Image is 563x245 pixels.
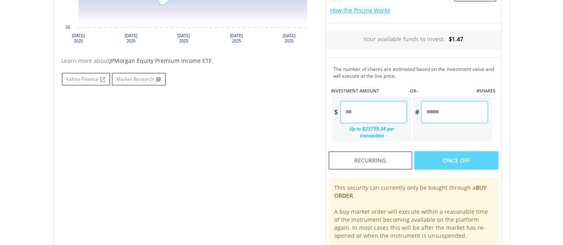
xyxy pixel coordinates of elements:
text: [DATE] 2025 [283,34,295,43]
div: Your available funds to invest: [326,31,501,49]
label: #SHARES [476,88,495,94]
span: JPMorgan Equity Premium Income ETF [110,57,212,64]
a: Market Research [112,73,166,86]
div: # [413,101,421,123]
div: Up to $23759.34 per transaction [332,123,408,141]
text: 55 [65,25,70,30]
div: Recurring [329,151,412,170]
a: How the Pricing Works [330,6,390,14]
text: [DATE] 2025 [125,34,137,43]
label: -OR- [408,88,418,94]
div: Once Off [414,151,498,170]
a: Yahoo Finance [62,73,110,86]
text: [DATE] 2025 [72,34,85,43]
div: $ [332,101,340,123]
label: INVESTMENT AMOUNT [331,88,379,94]
div: The number of shares are estimated based on the investment value and will execute at the live price. [334,66,498,79]
span: $1.47 [449,35,463,43]
b: BUY ORDER [335,184,487,199]
text: [DATE] 2025 [177,34,190,43]
div: Learn more about [62,57,313,65]
text: [DATE] 2025 [230,34,243,43]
